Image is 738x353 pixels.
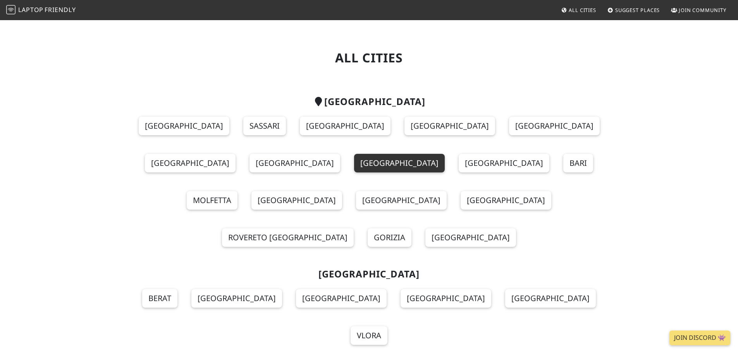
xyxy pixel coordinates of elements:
[354,154,445,172] a: [GEOGRAPHIC_DATA]
[222,228,354,247] a: Rovereto [GEOGRAPHIC_DATA]
[118,269,620,280] h2: [GEOGRAPHIC_DATA]
[296,289,387,308] a: [GEOGRAPHIC_DATA]
[604,3,663,17] a: Suggest Places
[145,154,236,172] a: [GEOGRAPHIC_DATA]
[18,5,43,14] span: Laptop
[425,228,516,247] a: [GEOGRAPHIC_DATA]
[6,3,76,17] a: LaptopFriendly LaptopFriendly
[668,3,729,17] a: Join Community
[505,289,596,308] a: [GEOGRAPHIC_DATA]
[118,96,620,107] h2: [GEOGRAPHIC_DATA]
[563,154,593,172] a: Bari
[118,50,620,65] h1: All Cities
[679,7,726,14] span: Join Community
[191,289,282,308] a: [GEOGRAPHIC_DATA]
[251,191,342,210] a: [GEOGRAPHIC_DATA]
[368,228,411,247] a: Gorizia
[615,7,660,14] span: Suggest Places
[669,331,730,345] a: Join Discord 👾
[300,117,391,135] a: [GEOGRAPHIC_DATA]
[404,117,495,135] a: [GEOGRAPHIC_DATA]
[558,3,599,17] a: All Cities
[351,326,387,345] a: Vlora
[187,191,237,210] a: Molfetta
[243,117,286,135] a: Sassari
[569,7,596,14] span: All Cities
[6,5,15,14] img: LaptopFriendly
[459,154,549,172] a: [GEOGRAPHIC_DATA]
[139,117,229,135] a: [GEOGRAPHIC_DATA]
[249,154,340,172] a: [GEOGRAPHIC_DATA]
[461,191,551,210] a: [GEOGRAPHIC_DATA]
[401,289,491,308] a: [GEOGRAPHIC_DATA]
[356,191,447,210] a: [GEOGRAPHIC_DATA]
[142,289,177,308] a: Berat
[509,117,600,135] a: [GEOGRAPHIC_DATA]
[45,5,76,14] span: Friendly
